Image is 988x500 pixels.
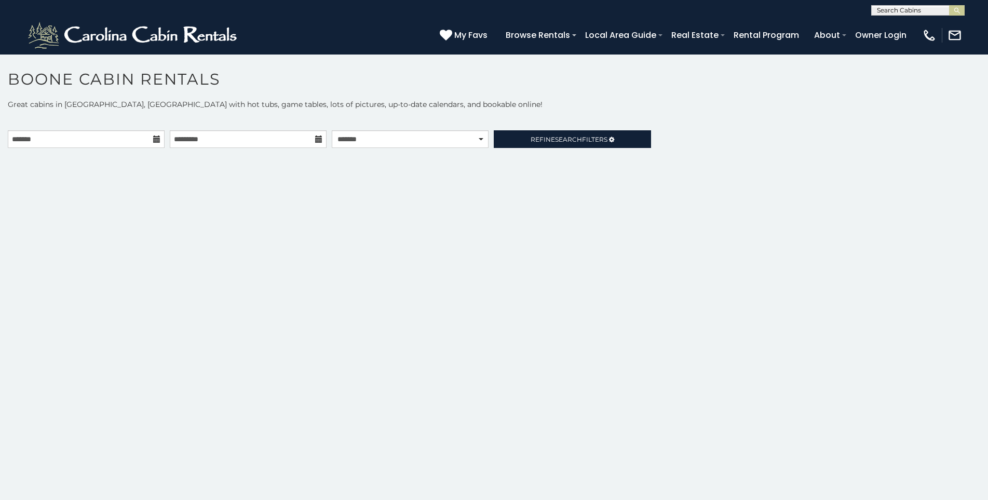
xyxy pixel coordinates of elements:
span: Refine Filters [531,136,607,143]
a: Local Area Guide [580,26,661,44]
a: Browse Rentals [500,26,575,44]
a: About [809,26,845,44]
span: My Favs [454,29,488,42]
a: My Favs [440,29,490,42]
img: mail-regular-white.png [948,28,962,43]
a: RefineSearchFilters [494,130,651,148]
img: phone-regular-white.png [922,28,937,43]
a: Rental Program [728,26,804,44]
a: Real Estate [666,26,724,44]
span: Search [555,136,582,143]
img: White-1-2.png [26,20,241,51]
a: Owner Login [850,26,912,44]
